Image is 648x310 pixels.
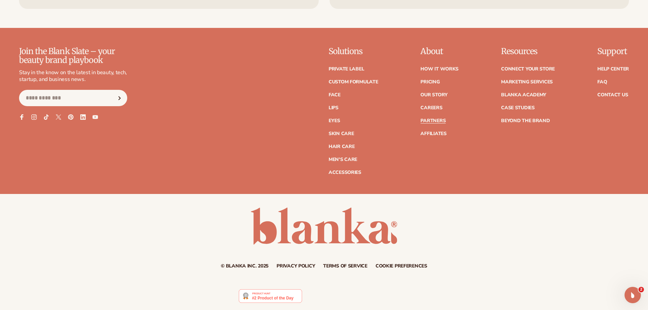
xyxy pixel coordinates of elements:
a: Custom formulate [329,80,378,84]
a: Marketing services [501,80,553,84]
a: Eyes [329,118,340,123]
span: 2 [638,287,644,292]
a: Privacy policy [277,264,315,268]
small: © Blanka Inc. 2025 [221,263,268,269]
p: Support [597,47,629,56]
a: How It Works [420,67,459,71]
a: Our Story [420,93,447,97]
a: Accessories [329,170,361,175]
iframe: Customer reviews powered by Trustpilot [307,289,409,307]
p: About [420,47,459,56]
a: Careers [420,105,442,110]
a: Private label [329,67,364,71]
a: Men's Care [329,157,357,162]
a: Blanka Academy [501,93,546,97]
a: Pricing [420,80,439,84]
iframe: Intercom live chat [625,287,641,303]
p: Join the Blank Slate – your beauty brand playbook [19,47,127,65]
a: Connect your store [501,67,555,71]
a: Beyond the brand [501,118,550,123]
a: FAQ [597,80,607,84]
a: Contact Us [597,93,628,97]
img: Blanka - Start a beauty or cosmetic line in under 5 minutes | Product Hunt [239,289,302,303]
button: Subscribe [112,90,127,106]
a: Lips [329,105,338,110]
a: Partners [420,118,446,123]
a: Skin Care [329,131,354,136]
p: Stay in the know on the latest in beauty, tech, startup, and business news. [19,69,127,83]
p: Solutions [329,47,378,56]
a: Case Studies [501,105,535,110]
a: Help Center [597,67,629,71]
a: Cookie preferences [376,264,427,268]
a: Terms of service [323,264,367,268]
a: Face [329,93,340,97]
p: Resources [501,47,555,56]
a: Affiliates [420,131,446,136]
a: Hair Care [329,144,354,149]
